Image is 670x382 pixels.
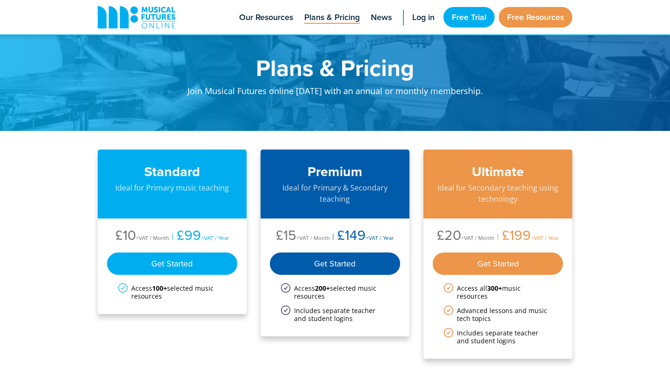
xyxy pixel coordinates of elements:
span: Log in [412,11,435,24]
h3: Premium [270,164,400,180]
p: Ideal for Primary & Secondary teaching [270,182,400,205]
li: £15 [276,228,330,245]
span: Our Resources [239,11,293,24]
span: +VAT / Month [461,234,495,242]
div: Get Started [270,252,400,275]
a: Free Trial [443,7,495,27]
span: +VAT / Month [136,234,169,242]
span: +VAT / Year [531,234,559,242]
li: Includes separate teacher and student logins [281,307,389,322]
div: Get Started [107,252,237,275]
li: £10 [115,228,169,245]
li: £20 [437,228,495,245]
li: Access selected music resources [118,284,226,300]
span: +VAT / Month [296,234,330,242]
strong: 200+ [315,284,330,293]
span: +VAT / Year [366,234,394,242]
span: Plans & Pricing [304,11,360,24]
li: Access all music resources [444,284,552,300]
a: Free Resources [499,7,572,27]
span: News [371,11,392,24]
li: Advanced lessons and music tech topics [444,307,552,322]
strong: 100+ [152,284,167,293]
h1: Plans & Pricing [154,56,516,79]
li: £99 [169,228,229,245]
li: £199 [495,228,559,245]
h3: Standard [107,164,237,180]
strong: 300+ [487,284,502,293]
p: Ideal for Primary music teaching [107,182,237,193]
span: +VAT / Year [201,234,229,242]
p: Join Musical Futures online [DATE] with an annual or monthly membership. [154,79,516,108]
li: Includes separate teacher and student logins [444,329,552,345]
li: Access selected music resources [281,284,389,300]
p: Ideal for Secondary teaching using technology [433,182,563,205]
div: Get Started [433,252,563,275]
h3: Ultimate [433,164,563,180]
li: £149 [330,228,394,245]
